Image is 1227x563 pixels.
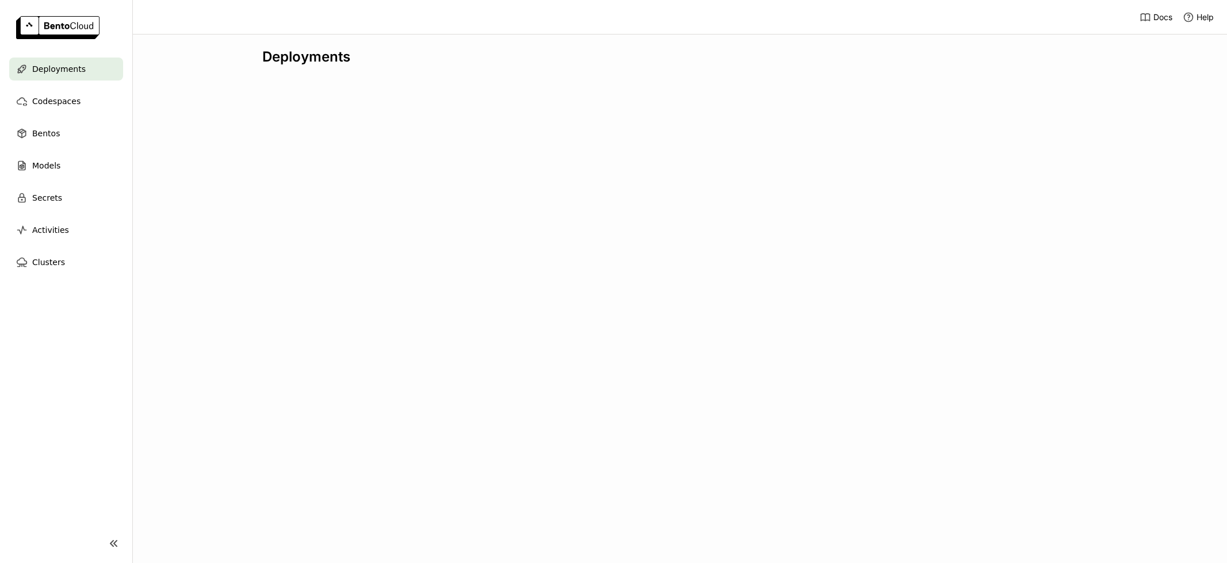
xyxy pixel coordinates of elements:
[262,48,1098,66] div: Deployments
[16,16,100,39] img: logo
[32,62,86,76] span: Deployments
[1153,12,1172,22] span: Docs
[32,191,62,205] span: Secrets
[1197,12,1214,22] span: Help
[9,154,123,177] a: Models
[32,127,60,140] span: Bentos
[9,251,123,274] a: Clusters
[9,122,123,145] a: Bentos
[1140,12,1172,23] a: Docs
[32,94,81,108] span: Codespaces
[1183,12,1214,23] div: Help
[9,219,123,242] a: Activities
[32,255,65,269] span: Clusters
[32,159,60,173] span: Models
[32,223,69,237] span: Activities
[9,186,123,209] a: Secrets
